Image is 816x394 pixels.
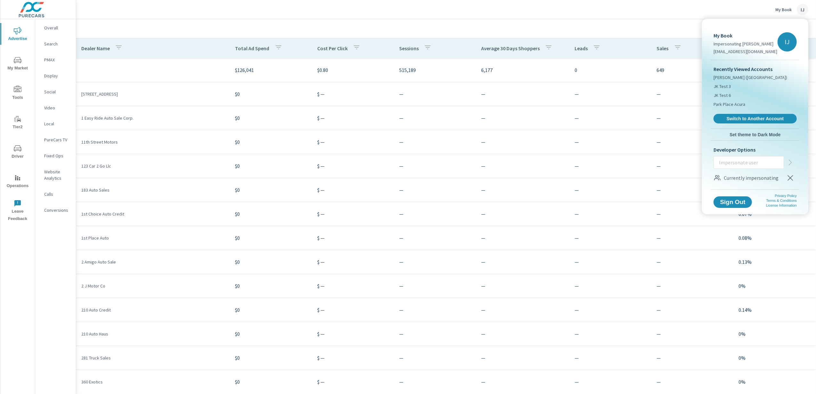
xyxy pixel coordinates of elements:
[714,101,745,107] span: Park Place Acura
[714,114,797,123] a: Switch to Another Account
[714,154,784,171] input: Impersonate user
[711,129,799,140] button: Set theme to Dark Mode
[778,32,797,51] div: IJ
[714,146,797,154] p: Developer Options
[717,116,793,122] span: Switch to Another Account
[714,92,731,98] span: JK Test 6
[719,199,747,205] span: Sign Out
[714,65,797,73] p: Recently Viewed Accounts
[766,203,797,207] a: License Information
[714,74,787,81] span: [PERSON_NAME] ([GEOGRAPHIC_DATA])
[714,41,777,47] p: Impersonating [PERSON_NAME]
[724,174,779,182] p: Currently impersonating
[714,83,731,90] span: JK Test 3
[714,48,777,55] p: [EMAIL_ADDRESS][DOMAIN_NAME]
[714,196,752,208] button: Sign Out
[714,132,797,138] span: Set theme to Dark Mode
[714,32,777,39] p: My Book
[775,194,797,198] a: Privacy Policy
[766,199,797,202] a: Terms & Conditions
